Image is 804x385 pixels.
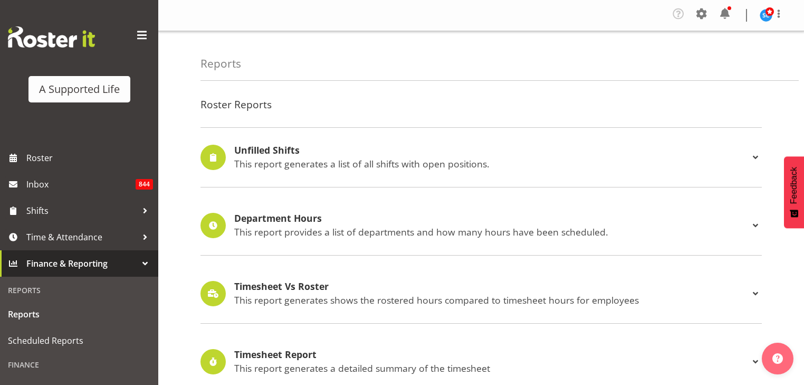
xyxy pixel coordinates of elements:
p: This report generates a list of all shifts with open positions. [234,158,749,170]
h4: Unfilled Shifts [234,145,749,156]
h4: Roster Reports [200,99,762,110]
h4: Reports [200,58,241,70]
span: Finance & Reporting [26,256,137,271]
span: Inbox [26,176,136,192]
div: Unfilled Shifts This report generates a list of all shifts with open positions. [200,145,762,170]
h4: Timesheet Vs Roster [234,281,749,292]
span: 844 [136,179,153,190]
a: Scheduled Reports [3,327,156,354]
span: Roster [26,150,153,166]
div: Timesheet Report This report generates a detailed summary of the timesheet [200,349,762,374]
h4: Timesheet Report [234,350,749,360]
div: Finance [3,354,156,375]
span: Reports [8,306,150,322]
div: Timesheet Vs Roster This report generates shows the rostered hours compared to timesheet hours fo... [200,281,762,306]
p: This report generates shows the rostered hours compared to timesheet hours for employees [234,294,749,306]
p: This report provides a list of departments and how many hours have been scheduled. [234,226,749,238]
img: Rosterit website logo [8,26,95,48]
span: Feedback [789,167,799,204]
img: help-xxl-2.png [772,353,783,364]
span: Scheduled Reports [8,333,150,349]
span: Shifts [26,203,137,219]
button: Feedback - Show survey [784,156,804,228]
div: Department Hours This report provides a list of departments and how many hours have been scheduled. [200,213,762,238]
a: Reports [3,301,156,327]
img: silke-carter9768.jpg [760,9,772,22]
div: A Supported Life [39,81,120,97]
h4: Department Hours [234,213,749,224]
span: Time & Attendance [26,229,137,245]
p: This report generates a detailed summary of the timesheet [234,362,749,374]
div: Reports [3,279,156,301]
